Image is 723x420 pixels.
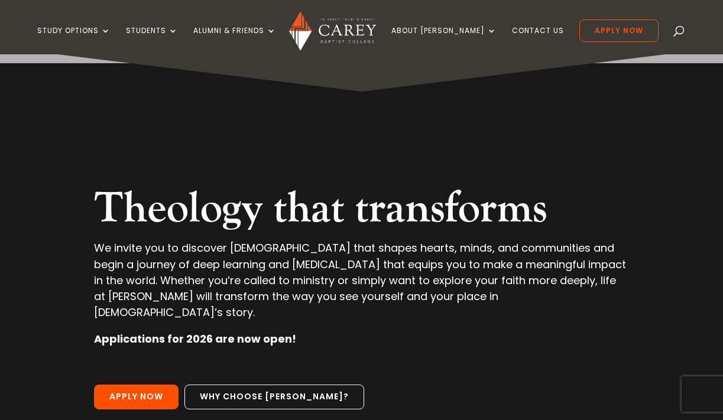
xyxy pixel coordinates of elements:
a: Why choose [PERSON_NAME]? [184,385,364,409]
img: Carey Baptist College [289,11,376,51]
strong: Applications for 2026 are now open! [94,331,296,346]
a: Alumni & Friends [193,27,276,54]
a: Students [126,27,178,54]
a: About [PERSON_NAME] [391,27,497,54]
p: We invite you to discover [DEMOGRAPHIC_DATA] that shapes hearts, minds, and communities and begin... [94,240,628,331]
a: Apply Now [579,19,659,42]
h2: Theology that transforms [94,183,628,240]
a: Contact Us [512,27,564,54]
a: Study Options [37,27,111,54]
a: Apply Now [94,385,179,409]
